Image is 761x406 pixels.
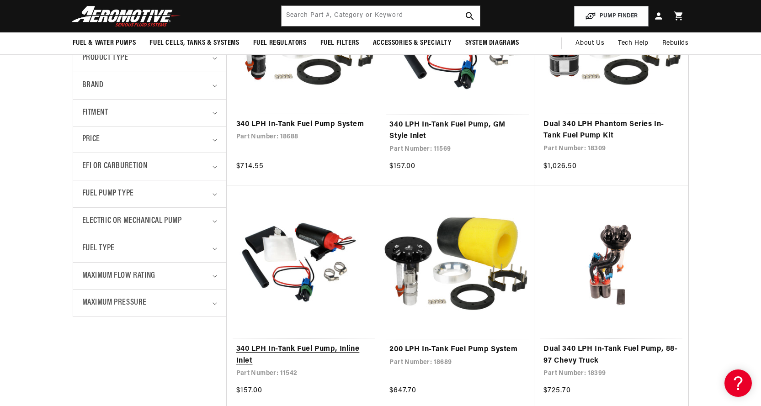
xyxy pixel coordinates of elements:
[82,269,155,283] span: Maximum Flow Rating
[82,208,217,235] summary: Electric or Mechanical Pump (0 selected)
[465,38,519,48] span: System Diagrams
[82,106,108,120] span: Fitment
[618,38,648,48] span: Tech Help
[82,153,217,180] summary: EFI or Carburetion (0 selected)
[574,6,649,26] button: PUMP FINDER
[543,119,679,142] a: Dual 340 LPH Phantom Series In-Tank Fuel Pump Kit
[314,32,366,54] summary: Fuel Filters
[320,38,359,48] span: Fuel Filters
[82,242,115,255] span: Fuel Type
[82,127,217,153] summary: Price
[236,343,372,367] a: 340 LPH In-Tank Fuel Pump, Inline Inlet
[282,6,480,26] input: Search by Part Number, Category or Keyword
[82,235,217,262] summary: Fuel Type (0 selected)
[82,133,100,146] span: Price
[69,5,183,27] img: Aeromotive
[82,187,134,200] span: Fuel Pump Type
[611,32,655,54] summary: Tech Help
[82,215,182,228] span: Electric or Mechanical Pump
[662,38,689,48] span: Rebuilds
[82,290,217,316] summary: Maximum Pressure (0 selected)
[575,40,604,47] span: About Us
[82,72,217,99] summary: Brand (0 selected)
[82,296,147,310] span: Maximum Pressure
[66,32,143,54] summary: Fuel & Water Pumps
[389,344,525,356] a: 200 LPH In-Tank Fuel Pump System
[458,32,526,54] summary: System Diagrams
[366,32,458,54] summary: Accessories & Specialty
[82,100,217,127] summary: Fitment (0 selected)
[246,32,314,54] summary: Fuel Regulators
[569,32,611,54] a: About Us
[82,79,104,92] span: Brand
[389,119,525,142] a: 340 LPH In-Tank Fuel Pump, GM Style Inlet
[82,52,128,65] span: Product type
[253,38,307,48] span: Fuel Regulators
[149,38,239,48] span: Fuel Cells, Tanks & Systems
[82,180,217,207] summary: Fuel Pump Type (0 selected)
[236,119,372,131] a: 340 LPH In-Tank Fuel Pump System
[82,45,217,72] summary: Product type (0 selected)
[82,160,148,173] span: EFI or Carburetion
[73,38,136,48] span: Fuel & Water Pumps
[143,32,246,54] summary: Fuel Cells, Tanks & Systems
[543,343,679,367] a: Dual 340 LPH In-Tank Fuel Pump, 88-97 Chevy Truck
[82,263,217,290] summary: Maximum Flow Rating (0 selected)
[373,38,452,48] span: Accessories & Specialty
[655,32,696,54] summary: Rebuilds
[460,6,480,26] button: search button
